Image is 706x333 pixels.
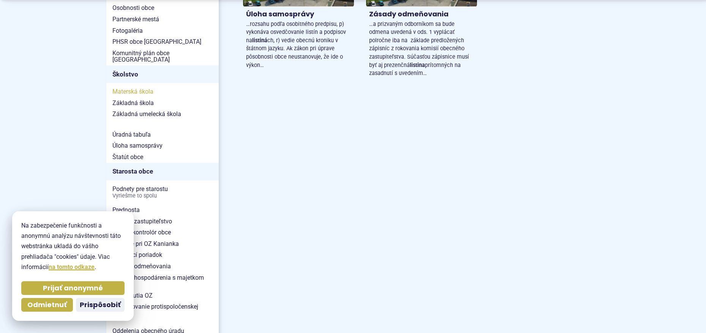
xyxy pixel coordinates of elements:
a: Fotogaléria [106,25,219,37]
span: Základná škola [112,97,213,109]
span: Rokovací poriadok [112,249,213,261]
span: Základná umelecká škola [112,108,213,120]
span: Partnerské mestá [112,14,213,25]
strong: listiná [252,37,267,44]
a: Obecné zastupiteľstvo [106,216,219,227]
a: Rokovací poriadok [106,249,219,261]
a: Prednosta [106,204,219,216]
span: Osobnosti obce [112,2,213,14]
span: Hlavný kontrolór obce [112,227,213,238]
span: Starosta obce [112,166,213,177]
span: Úloha samosprávy [112,140,213,151]
span: Fotogaléria [112,25,213,37]
a: Školstvo [106,65,219,83]
a: Úradná tabuľa [106,129,219,140]
a: Úloha samosprávy [106,140,219,151]
a: Komisie pri OZ Kanianka [106,238,219,250]
h4: Zásady odmeňovania [369,10,474,19]
a: na tomto odkaze [49,263,95,271]
span: Zasadnutia OZ [112,290,213,301]
a: Zásady hospodárenia s majetkom obce [106,272,219,290]
a: PHSR obce [GEOGRAPHIC_DATA] [106,36,219,48]
a: Základná škola [106,97,219,109]
span: Komunitný plán obce [GEOGRAPHIC_DATA] [112,48,213,65]
a: Základná umelecká škola [106,108,219,120]
a: Komunitný plán obce [GEOGRAPHIC_DATA] [106,48,219,65]
span: Úradná tabuľa [112,129,213,140]
a: Partnerské mestá [106,14,219,25]
a: Štatút obce [106,151,219,163]
span: …a prizvaným odborníkom sa bude odmena uvedená v ods. 1 vyplácať polročne iba na základe predlože... [369,21,469,77]
span: Odmietnuť [27,301,67,309]
span: Obecné zastupiteľstvo [112,216,213,227]
button: Prispôsobiť [76,298,125,312]
a: Zasadnutia OZ [106,290,219,301]
span: Zásady odmeňovania [112,261,213,272]
span: Prednosta [112,204,213,216]
span: PHSR obce [GEOGRAPHIC_DATA] [112,36,213,48]
span: Zásady hospodárenia s majetkom obce [112,272,213,290]
span: Vyriešme to spolu [112,193,213,199]
a: Starosta obce [106,163,219,180]
button: Odmietnuť [21,298,73,312]
a: Zásady odmeňovania [106,261,219,272]
a: Podnety pre starostuVyriešme to spolu [106,183,219,201]
a: Oznamovanie protispoločenskej činnosti [106,301,219,319]
button: Prijať anonymné [21,281,125,295]
span: Školstvo [112,69,213,80]
span: Materská škola [112,86,213,97]
span: Štatút obce [112,151,213,163]
span: Oznamovanie protispoločenskej činnosti [112,301,213,319]
a: Hlavný kontrolór obce [106,227,219,238]
span: Podnety pre starostu [112,183,213,201]
span: Prispôsobiť [80,301,121,309]
a: Osobnosti obce [106,2,219,14]
span: Komisie pri OZ Kanianka [112,238,213,250]
a: Materská škola [106,86,219,97]
p: Na zabezpečenie funkčnosti a anonymnú analýzu návštevnosti táto webstránka ukladá do vášho prehli... [21,220,125,272]
strong: listina [410,62,425,69]
h4: Úloha samosprávy [246,10,351,19]
span: …rozsahu podľa osobitného predpisu, p) vykonáva osvedčovanie listín a podpisov na ch, r) vedie ob... [246,21,346,69]
span: Prijať anonymné [43,284,103,293]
